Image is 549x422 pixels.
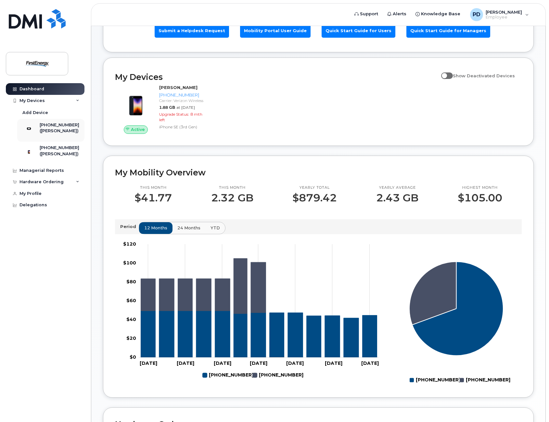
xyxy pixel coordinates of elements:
iframe: Messenger Launcher [521,394,544,417]
span: YTD [211,225,220,231]
img: image20231002-3703462-1angbar.jpeg [120,88,151,119]
g: Series [409,262,503,355]
g: Legend [203,370,303,381]
p: Highest month [458,185,502,190]
g: Legend [410,375,510,386]
p: $105.00 [458,192,502,204]
g: 330-618-4390 [141,258,284,357]
g: 330-770-3649 [203,370,253,381]
g: 330-618-4390 [253,370,303,381]
strong: [PERSON_NAME] [159,85,198,90]
span: 24 months [177,225,200,231]
h2: My Devices [115,72,438,82]
span: Knowledge Base [421,11,460,17]
div: Carrier: Verizon Wireless [159,98,208,103]
div: Peterson, David T [466,8,533,21]
g: 330-770-3649 [141,311,377,357]
tspan: [DATE] [214,360,231,366]
tspan: [DATE] [361,360,379,366]
h2: My Mobility Overview [115,168,522,177]
a: Quick Start Guide for Managers [406,24,490,38]
tspan: $40 [126,316,136,322]
p: Period [120,224,139,230]
div: iPhone SE (3rd Gen) [159,124,208,130]
tspan: $100 [123,260,136,266]
tspan: [DATE] [177,360,194,366]
p: Yearly total [292,185,337,190]
p: This month [134,185,172,190]
a: Mobility Portal User Guide [240,24,311,38]
span: [PERSON_NAME] [486,9,522,15]
p: $879.42 [292,192,337,204]
a: Active[PERSON_NAME][PHONE_NUMBER]Carrier: Verizon Wireless1.88 GBat [DATE]Upgrade Status:8 mth le... [115,84,211,134]
p: 2.43 GB [376,192,418,204]
span: 8 mth left [159,112,202,122]
tspan: [DATE] [286,360,304,366]
span: Show Deactivated Devices [453,73,515,78]
tspan: $60 [126,298,136,303]
p: $41.77 [134,192,172,204]
p: Yearly average [376,185,418,190]
a: Submit a Helpdesk Request [155,24,229,38]
span: Employee [486,15,522,20]
tspan: $80 [126,279,136,285]
tspan: [DATE] [250,360,267,366]
tspan: [DATE] [140,360,157,366]
a: Knowledge Base [411,7,465,20]
a: Alerts [383,7,411,20]
span: Alerts [393,11,406,17]
div: [PHONE_NUMBER] [159,92,208,98]
span: Support [360,11,378,17]
tspan: $20 [126,335,136,341]
tspan: [DATE] [325,360,342,366]
input: Show Deactivated Devices [441,70,446,75]
tspan: $0 [130,354,136,360]
span: at [DATE] [176,105,195,110]
span: 1.88 GB [159,105,175,110]
tspan: $120 [123,241,136,247]
g: Chart [409,262,510,385]
p: This month [211,185,253,190]
span: PD [473,11,480,19]
g: Chart [123,241,379,381]
span: Active [131,126,145,133]
p: 2.32 GB [211,192,253,204]
a: Support [350,7,383,20]
a: Quick Start Guide for Users [322,24,395,38]
span: Upgrade Status: [159,112,189,117]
